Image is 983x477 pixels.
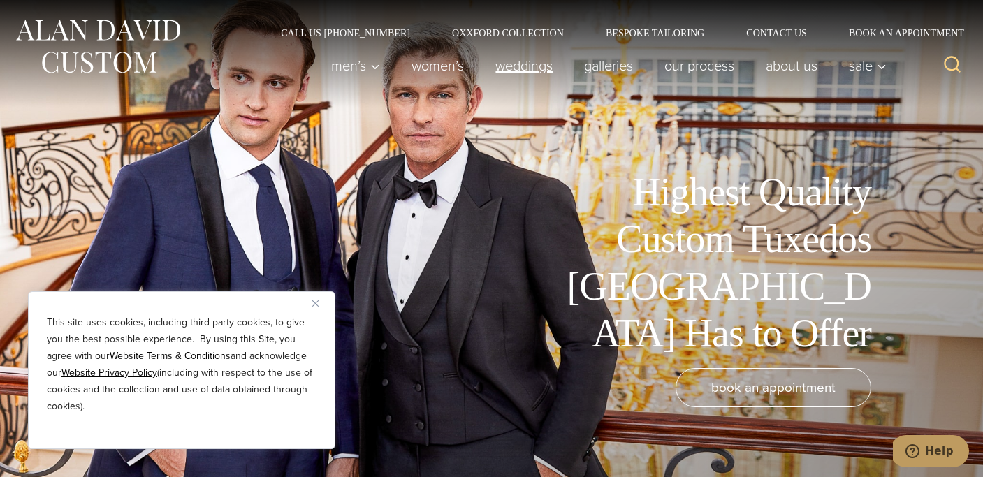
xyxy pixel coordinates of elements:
nav: Primary Navigation [316,52,894,80]
a: weddings [480,52,569,80]
a: Oxxford Collection [431,28,585,38]
a: Contact Us [725,28,828,38]
a: Women’s [396,52,480,80]
a: Website Terms & Conditions [110,348,231,363]
nav: Secondary Navigation [260,28,969,38]
img: Alan David Custom [14,15,182,78]
a: Bespoke Tailoring [585,28,725,38]
button: Sale sub menu toggle [833,52,894,80]
button: Close [312,295,329,311]
a: Our Process [649,52,750,80]
a: Book an Appointment [828,28,969,38]
iframe: Opens a widget where you can chat to one of our agents [893,435,969,470]
a: Website Privacy Policy [61,365,157,380]
button: View Search Form [935,49,969,82]
a: book an appointment [676,368,871,407]
p: This site uses cookies, including third party cookies, to give you the best possible experience. ... [47,314,316,415]
a: About Us [750,52,833,80]
a: Galleries [569,52,649,80]
button: Men’s sub menu toggle [316,52,396,80]
img: Close [312,300,319,307]
a: Call Us [PHONE_NUMBER] [260,28,431,38]
span: book an appointment [711,377,836,397]
h1: Highest Quality Custom Tuxedos [GEOGRAPHIC_DATA] Has to Offer [557,169,871,357]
